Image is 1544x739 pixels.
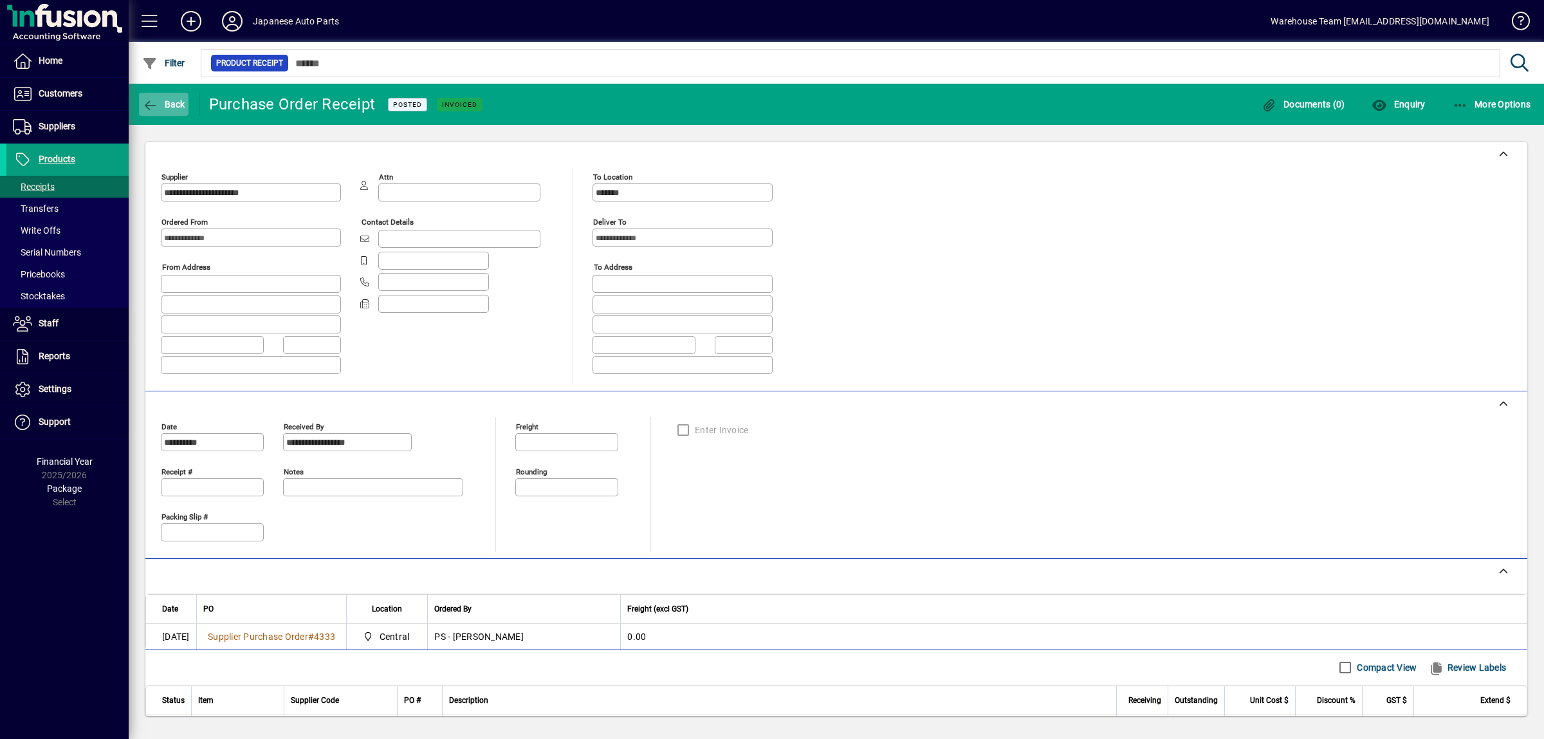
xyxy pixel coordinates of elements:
[161,467,192,476] mat-label: Receipt #
[216,57,283,70] span: Product Receipt
[13,291,65,301] span: Stocktakes
[142,99,185,109] span: Back
[1258,93,1348,116] button: Documents (0)
[6,198,129,220] a: Transfers
[372,602,402,616] span: Location
[1423,656,1511,679] button: Review Labels
[1250,693,1289,707] span: Unit Cost $
[1502,3,1528,44] a: Knowledge Base
[1453,99,1531,109] span: More Options
[208,631,308,642] span: Supplier Purchase Order
[203,602,340,616] div: PO
[39,384,71,394] span: Settings
[314,631,335,642] span: 4333
[1175,693,1218,707] span: Outstanding
[198,693,214,707] span: Item
[13,203,59,214] span: Transfers
[161,173,188,182] mat-label: Supplier
[212,10,253,33] button: Profile
[139,51,188,75] button: Filter
[6,241,129,263] a: Serial Numbers
[6,263,129,285] a: Pricebooks
[162,602,190,616] div: Date
[627,602,1511,616] div: Freight (excl GST)
[516,422,538,431] mat-label: Freight
[627,602,688,616] span: Freight (excl GST)
[6,406,129,438] a: Support
[1262,99,1345,109] span: Documents (0)
[39,416,71,427] span: Support
[1372,99,1425,109] span: Enquiry
[404,693,421,707] span: PO #
[39,121,75,131] span: Suppliers
[39,351,70,361] span: Reports
[209,94,376,115] div: Purchase Order Receipt
[161,512,208,521] mat-label: Packing Slip #
[203,630,340,644] a: Supplier Purchase Order#4333
[203,602,214,616] span: PO
[449,693,488,707] span: Description
[1428,657,1506,678] span: Review Labels
[39,88,82,98] span: Customers
[6,220,129,241] a: Write Offs
[170,10,212,33] button: Add
[1368,93,1428,116] button: Enquiry
[162,602,178,616] span: Date
[434,602,614,616] div: Ordered By
[142,58,185,68] span: Filter
[161,218,208,227] mat-label: Ordered from
[1480,693,1511,707] span: Extend $
[593,173,632,182] mat-label: To location
[1317,693,1356,707] span: Discount %
[6,111,129,143] a: Suppliers
[6,341,129,373] a: Reports
[1449,93,1534,116] button: More Options
[380,630,410,643] span: Central
[6,308,129,340] a: Staff
[379,173,393,182] mat-label: Attn
[139,93,188,116] button: Back
[308,631,314,642] span: #
[6,45,129,77] a: Home
[162,693,185,707] span: Status
[47,483,82,494] span: Package
[146,624,196,650] td: [DATE]
[393,100,422,109] span: Posted
[13,225,60,236] span: Write Offs
[291,693,339,707] span: Supplier Code
[1271,11,1489,32] div: Warehouse Team [EMAIL_ADDRESS][DOMAIN_NAME]
[6,176,129,198] a: Receipts
[6,373,129,406] a: Settings
[593,218,627,227] mat-label: Deliver To
[620,624,1527,650] td: 0.00
[284,467,304,476] mat-label: Notes
[39,318,59,328] span: Staff
[427,624,620,650] td: PS - [PERSON_NAME]
[1386,693,1407,707] span: GST $
[1354,661,1417,674] label: Compact View
[13,182,55,192] span: Receipts
[39,55,62,66] span: Home
[161,422,177,431] mat-label: Date
[516,467,547,476] mat-label: Rounding
[442,100,477,109] span: Invoiced
[360,629,414,644] span: Central
[1128,693,1161,707] span: Receiving
[253,11,339,32] div: Japanese Auto Parts
[434,602,472,616] span: Ordered By
[13,269,65,279] span: Pricebooks
[6,78,129,110] a: Customers
[6,285,129,307] a: Stocktakes
[129,93,199,116] app-page-header-button: Back
[284,422,324,431] mat-label: Received by
[13,247,81,257] span: Serial Numbers
[39,154,75,164] span: Products
[37,456,93,467] span: Financial Year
